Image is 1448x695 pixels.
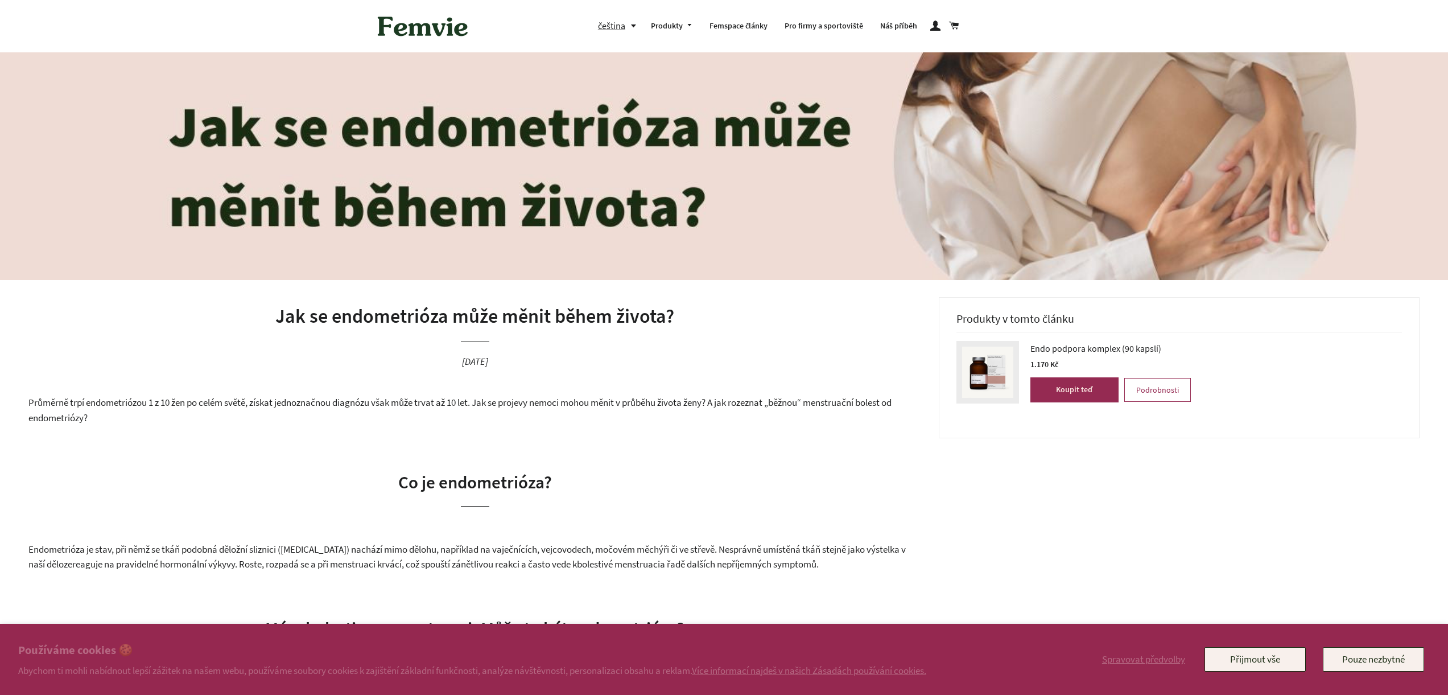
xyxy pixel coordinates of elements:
span: Co je endometrióza? [398,471,552,493]
time: [DATE] [462,355,488,368]
button: Koupit teď [1030,377,1119,402]
h2: Používáme cookies 🍪 [18,642,926,659]
button: Přijmout vše [1204,647,1306,671]
a: Femspace články [701,11,776,41]
span: Průměrně trpí endometriózou 1 z 10 žen po celém světě, získat jednoznačnou diagnózu však může trv... [28,396,892,424]
button: čeština [598,18,642,34]
span: Endometrióza je stav, při němž se tkáň podobná děložní sliznici ([MEDICAL_DATA]) nachází mimo děl... [28,543,906,571]
h3: Produkty v tomto článku [956,312,1402,332]
a: Pro firmy a sportoviště [776,11,872,41]
button: Spravovat předvolby [1100,647,1187,671]
span: bolestivé menstruaci [577,558,660,570]
a: Endo podpora komplex (90 kapslí) 1.170 Kč [1030,341,1191,372]
h1: Jak se endometrióza může měnit během života? [28,303,922,330]
a: Více informací najdeš v našich Zásadách používání cookies. [692,664,926,677]
a: Produkty [642,11,702,41]
a: Podrobnosti [1124,378,1191,402]
span: Spravovat předvolby [1102,653,1185,665]
span: reaguje na pravidelné hormonální výkyvy [72,558,235,570]
span: 1.170 Kč [1030,359,1058,369]
img: Femvie [372,9,474,44]
a: Náš příběh [872,11,926,41]
span: a řadě dalších nepříjemných symptomů. [660,558,819,570]
p: Abychom ti mohli nabídnout lepší zážitek na našem webu, používáme soubory cookies k zajištění zák... [18,664,926,677]
span: Endo podpora komplex (90 kapslí) [1030,341,1161,356]
span: . Roste, rozpadá se a při menstruaci krvácí, což spouští zánětlivou reakci a často vede k [235,558,577,570]
button: Pouze nezbytné [1323,647,1424,671]
span: Mám bolestivou menstruaci. Může to být endometrióza? [265,617,684,639]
